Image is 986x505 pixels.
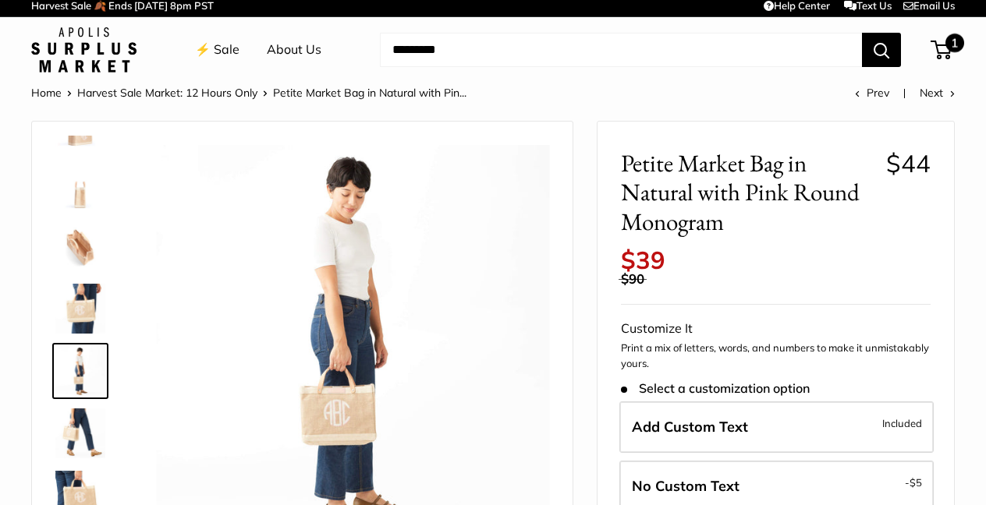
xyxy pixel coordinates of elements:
[31,27,137,72] img: Apolis: Surplus Market
[55,346,105,396] img: Petite Market Bag in Natural with Pink Round Monogram
[55,284,105,334] img: Petite Market Bag in Natural with Pink Round Monogram
[77,86,257,100] a: Harvest Sale Market: 12 Hours Only
[195,38,239,62] a: ⚡️ Sale
[905,473,922,492] span: -
[31,83,466,103] nav: Breadcrumb
[910,476,922,489] span: $5
[621,317,931,341] div: Customize It
[52,156,108,212] a: description_12.5" wide, 9.5" high, 5.5" deep; handles: 3.5" drop
[52,405,108,461] a: Petite Market Bag in Natural with Pink Round Monogram
[380,33,862,67] input: Search...
[882,414,922,433] span: Included
[621,149,874,236] span: Petite Market Bag in Natural with Pink Round Monogram
[932,41,952,59] a: 1
[632,477,739,495] span: No Custom Text
[621,381,809,396] span: Select a customization option
[55,159,105,209] img: description_12.5" wide, 9.5" high, 5.5" deep; handles: 3.5" drop
[862,33,901,67] button: Search
[52,218,108,274] a: description_Inner pocket good for daily drivers. Plus, water resistant inner lining good for anyt...
[31,86,62,100] a: Home
[886,148,931,178] span: $44
[621,270,644,287] span: $90
[619,401,934,453] label: Add Custom Text
[621,341,931,371] p: Print a mix of letters, words, and numbers to make it unmistakably yours.
[55,408,105,458] img: Petite Market Bag in Natural with Pink Round Monogram
[52,281,108,337] a: Petite Market Bag in Natural with Pink Round Monogram
[632,418,748,436] span: Add Custom Text
[55,221,105,271] img: description_Inner pocket good for daily drivers. Plus, water resistant inner lining good for anyt...
[267,38,321,62] a: About Us
[855,86,889,100] a: Prev
[945,34,964,52] span: 1
[273,86,466,100] span: Petite Market Bag in Natural with Pin...
[52,343,108,399] a: Petite Market Bag in Natural with Pink Round Monogram
[621,245,665,275] span: $39
[920,86,955,100] a: Next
